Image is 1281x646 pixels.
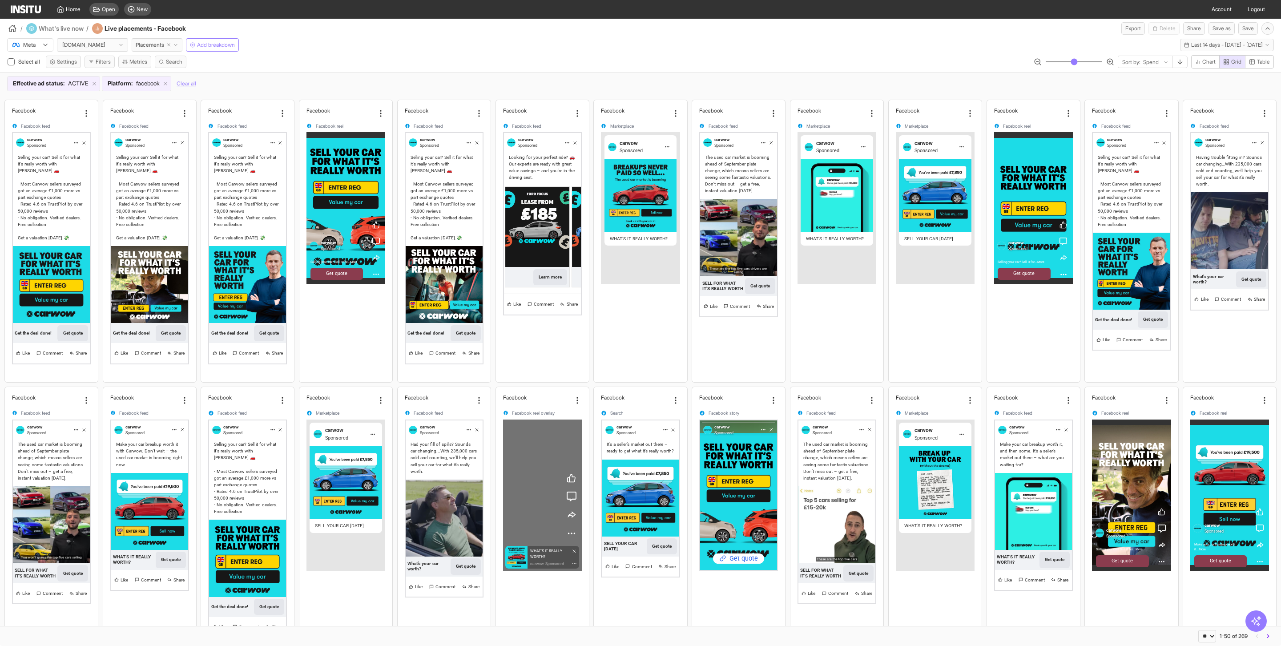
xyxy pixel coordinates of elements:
[16,138,24,147] img: carwow
[509,154,576,181] div: Looking for your perfect ride? 🚗 Our experts are ready with great value savings – and you're in t...
[223,424,238,429] span: carwow
[85,56,115,68] button: Filters
[116,154,183,241] div: Selling your car? Sell it for what it's really worth with [PERSON_NAME] 🚗 - Most Carwow sellers s...
[239,350,259,356] span: Comment
[405,394,428,401] h2: Facebook
[604,541,645,552] div: SELL YOUR CAR [DATE]
[1156,336,1167,343] span: Share
[1254,296,1265,303] span: Share
[798,107,821,114] h2: Facebook
[503,394,571,401] div: Facebook
[420,431,439,435] span: Sponsored
[843,565,874,581] button: Get quote
[808,590,815,597] span: Like
[212,426,221,434] img: carwow
[800,568,841,578] div: SELL FOR WHAT IT’S REALLY WORTH
[1121,22,1145,35] button: Export
[27,431,46,435] span: Sponsored
[1208,22,1235,35] button: Save as
[1204,529,1224,533] span: Sponsored
[1196,154,1263,188] div: Having trouble fitting in? Sounds car-changing…With 235,000 cars sold and counting, we’ll help yo...
[994,394,1062,401] div: Facebook
[76,590,87,597] span: Share
[141,350,161,356] span: Comment
[11,5,41,13] img: Logo
[567,301,578,307] span: Share
[1257,58,1270,65] span: Table
[1194,542,1247,552] div: Make your car breakup worth it...More
[1025,577,1045,583] span: Comment
[310,242,318,250] img: carwow
[306,107,375,114] div: Facebook
[994,107,1018,114] h2: Facebook
[647,538,677,554] button: Get quote
[21,124,50,128] span: Facebook feed
[22,350,30,356] span: Like
[114,426,123,434] img: carwow
[813,431,832,435] span: Sponsored
[21,411,50,415] span: Facebook feed
[218,124,247,128] span: Facebook feed
[1190,107,1258,114] div: Facebook
[254,599,284,615] button: Get quote
[798,394,821,401] h2: Facebook
[914,435,938,441] span: Sponsored
[110,394,178,401] div: Facebook
[709,124,738,128] span: Facebook feed
[816,148,839,153] span: Sponsored
[702,281,743,291] div: SELL FOR WHAT IT’S REALLY WORTH
[415,583,423,590] span: Like
[113,331,150,336] div: Get the deal done!
[699,107,723,114] h2: Facebook
[26,23,89,34] div: What's live now
[620,148,643,153] span: Sponsored
[121,577,128,583] span: Like
[214,441,281,515] div: Selling your car? Sell it for what it's really worth with [PERSON_NAME] 🚗 - Most Carwow sellers s...
[321,240,336,245] span: carwow
[620,140,638,146] span: carwow
[110,107,178,114] div: Facebook
[314,430,322,438] img: carwow
[1092,394,1116,401] h2: Facebook
[745,278,775,294] button: Get quote
[1096,529,1104,537] img: carwow
[415,350,423,356] span: Like
[1236,271,1266,287] button: Get quote
[114,138,123,147] img: carwow
[208,394,232,401] h2: Facebook
[325,427,343,433] span: carwow
[1183,22,1205,35] button: Share
[903,430,911,438] img: carwow
[914,140,933,146] span: carwow
[1180,39,1274,51] button: Last 14 days - [DATE] - [DATE]
[310,260,363,265] div: Selling your car? Sell it for...More
[197,41,235,48] span: Add breakdown
[703,138,712,147] img: carwow
[27,143,46,148] span: Sponsored
[1000,441,1067,468] div: Make your car breakup worth it, and then some. It’s a seller’s market out there – what are you wa...
[533,269,567,285] button: Learn more
[223,137,238,142] span: carwow
[1003,411,1032,415] span: Facebook feed
[714,137,729,142] span: carwow
[802,426,810,434] img: carwow
[125,137,141,142] span: carwow
[212,138,221,147] img: carwow
[816,140,834,146] span: carwow
[407,331,444,336] div: Get the deal done!
[1096,547,1149,552] div: Selling your car? Sell it for...More
[806,124,830,128] span: Marketplace
[92,23,210,34] div: Live placements - Facebook
[1008,240,1023,245] span: carwow
[119,411,149,415] span: Facebook feed
[899,232,971,246] span: SELL YOUR CAR [DATE]
[998,260,1051,265] div: Selling your car? Sell it for...More
[468,583,479,590] span: Share
[316,124,343,128] span: Facebook reel
[110,107,134,114] h2: Facebook
[1004,577,1012,583] span: Like
[105,24,210,33] h4: Live placements - Facebook
[223,431,242,435] span: Sponsored
[27,137,42,142] span: carwow
[1190,107,1214,114] h2: Facebook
